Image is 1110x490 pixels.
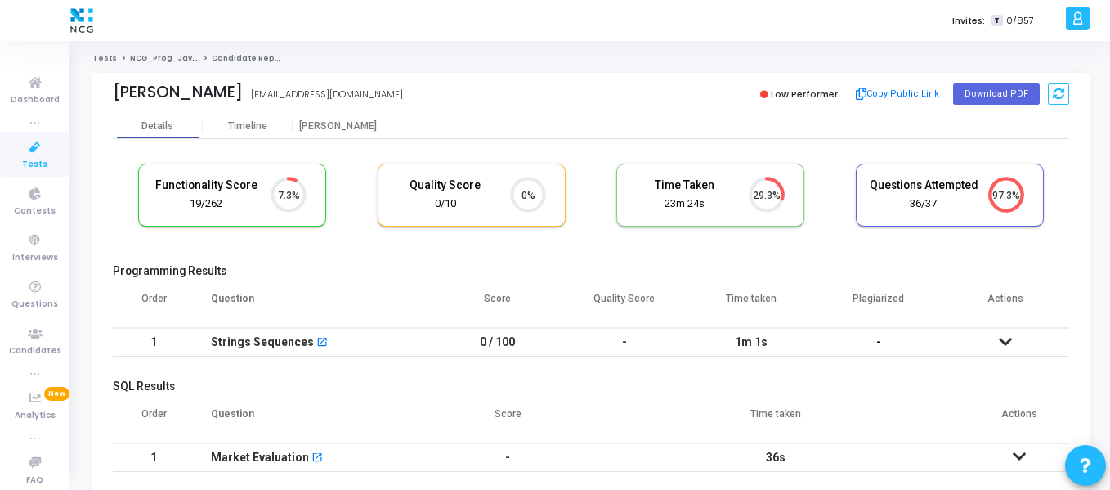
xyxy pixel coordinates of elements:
[92,53,117,63] a: Tests
[195,282,434,328] th: Question
[991,15,1002,27] span: T
[582,398,969,443] th: Time taken
[113,328,195,357] td: 1
[391,196,500,212] div: 0/10
[969,398,1069,443] th: Actions
[434,443,582,472] td: -
[251,88,403,101] div: [EMAIL_ADDRESS][DOMAIN_NAME]
[771,88,838,101] span: Low Performer
[113,443,195,472] td: 1
[293,120,383,133] div: [PERSON_NAME]
[11,93,60,107] span: Dashboard
[113,282,195,328] th: Order
[211,329,314,356] div: Strings Sequences
[952,14,985,28] label: Invites:
[14,205,56,218] span: Contests
[869,196,978,212] div: 36/37
[434,328,562,357] td: 0 / 100
[9,344,61,358] span: Candidates
[311,453,323,465] mat-icon: open_in_new
[141,120,173,133] div: Details
[1006,14,1034,28] span: 0/857
[851,82,945,106] button: Copy Public Link
[92,53,1090,64] nav: breadcrumb
[582,443,969,472] td: 36s
[11,298,58,312] span: Questions
[44,387,69,401] span: New
[26,474,43,488] span: FAQ
[629,178,739,192] h5: Time Taken
[211,444,309,471] div: Market Evaluation
[434,282,562,328] th: Score
[113,83,243,101] div: [PERSON_NAME]
[228,120,267,133] div: Timeline
[113,264,1069,278] h5: Programming Results
[66,4,97,37] img: logo
[876,335,881,348] span: -
[942,282,1070,328] th: Actions
[815,282,942,328] th: Plagiarized
[130,53,258,63] a: NCG_Prog_JavaFS_2025_Test
[688,282,816,328] th: Time taken
[212,53,287,63] span: Candidate Report
[316,338,328,349] mat-icon: open_in_new
[561,282,688,328] th: Quality Score
[434,398,582,443] th: Score
[688,328,816,357] td: 1m 1s
[561,328,688,357] td: -
[391,178,500,192] h5: Quality Score
[15,409,56,423] span: Analytics
[151,196,261,212] div: 19/262
[953,83,1040,105] button: Download PDF
[113,380,1069,393] h5: SQL Results
[869,178,978,192] h5: Questions Attempted
[151,178,261,192] h5: Functionality Score
[12,251,58,265] span: Interviews
[629,196,739,212] div: 23m 24s
[113,398,195,443] th: Order
[195,398,434,443] th: Question
[22,158,47,172] span: Tests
